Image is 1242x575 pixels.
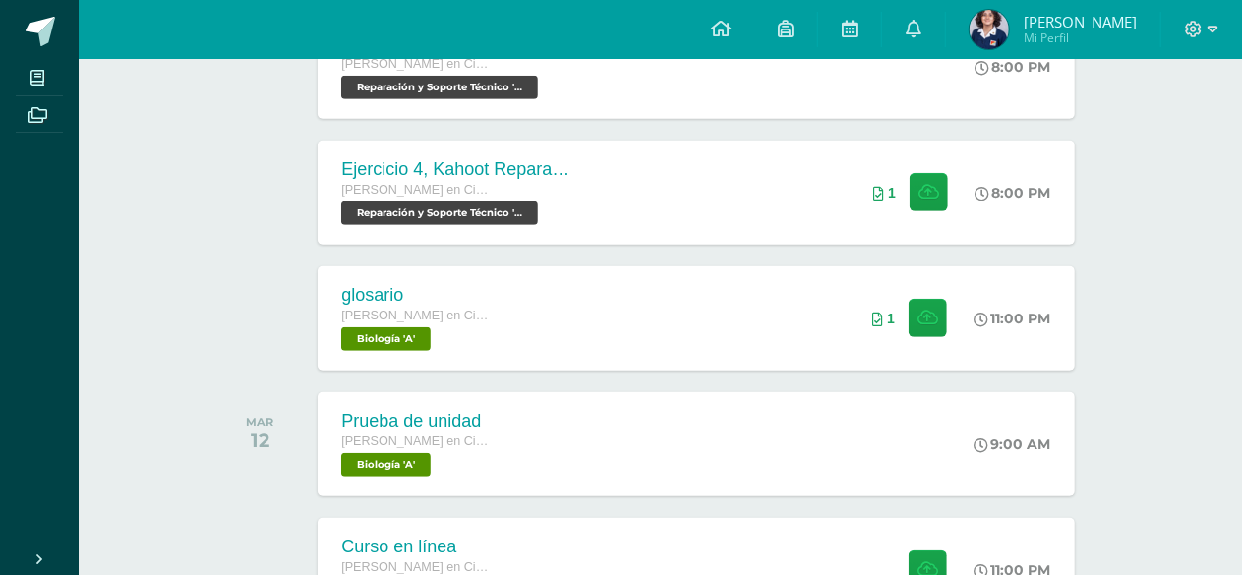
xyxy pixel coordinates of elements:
img: 819ccc0c5e290773b6f5bb2fb81716ec.png [970,10,1009,49]
div: Prueba de unidad [341,411,489,431]
div: 12 [246,429,273,452]
span: Mi Perfil [1024,29,1137,46]
div: MAR [246,415,273,429]
span: [PERSON_NAME] en Ciencias y Letras con Orientación en Computación [341,560,489,574]
span: [PERSON_NAME] en Ciencias y Letras con Orientación en Computación [341,183,489,197]
span: [PERSON_NAME] en Ciencias y Letras con Orientación en Computación [341,309,489,322]
span: Biología 'A' [341,327,431,351]
div: Archivos entregados [873,185,896,201]
span: [PERSON_NAME] en Ciencias y Letras con Orientación en Computación [341,434,489,448]
span: 1 [887,311,895,326]
span: 1 [888,185,896,201]
span: Reparación y Soporte Técnico 'A' [341,76,538,99]
div: Ejercicio 4, Kahoot Reparación [341,159,577,180]
div: 11:00 PM [975,310,1051,327]
div: 9:00 AM [975,435,1051,453]
div: glosario [341,285,489,306]
div: Curso en línea [341,537,543,557]
span: Reparación y Soporte Técnico 'A' [341,201,538,225]
div: Archivos entregados [872,311,895,326]
span: Biología 'A' [341,453,431,477]
div: 8:00 PM [976,58,1051,76]
span: [PERSON_NAME] en Ciencias y Letras con Orientación en Computación [341,57,489,71]
span: [PERSON_NAME] [1024,12,1137,31]
div: 8:00 PM [976,184,1051,201]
